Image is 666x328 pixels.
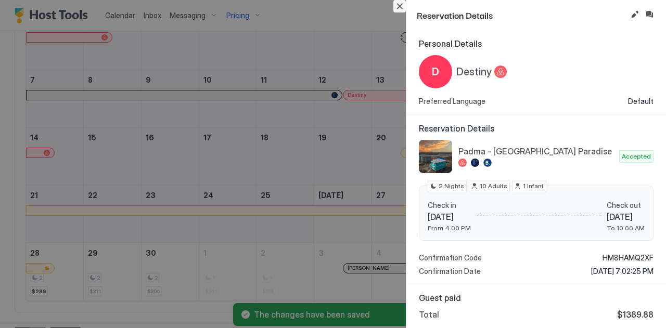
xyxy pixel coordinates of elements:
[603,253,654,263] span: HM8HAMQ2XF
[607,212,645,222] span: [DATE]
[419,140,452,173] div: listing image
[458,146,615,156] span: Padma - [GEOGRAPHIC_DATA] Paradise
[607,201,645,210] span: Check out
[419,293,654,303] span: Guest paid
[591,267,654,276] span: [DATE] 7:02:25 PM
[428,212,471,222] span: [DATE]
[428,224,471,232] span: From 4:00 PM
[456,65,492,78] span: Destiny
[432,64,439,80] span: D
[419,38,654,49] span: Personal Details
[622,152,651,161] span: Accepted
[629,8,641,21] button: Edit reservation
[428,201,471,210] span: Check in
[417,8,626,21] span: Reservation Details
[617,309,654,320] span: $1389.88
[419,123,654,134] span: Reservation Details
[643,8,656,21] button: Inbox
[480,181,507,191] span: 10 Adults
[419,309,439,320] span: Total
[607,224,645,232] span: To 10:00 AM
[523,181,544,191] span: 1 Infant
[419,267,481,276] span: Confirmation Date
[628,97,654,106] span: Default
[439,181,464,191] span: 2 Nights
[419,97,485,106] span: Preferred Language
[419,253,482,263] span: Confirmation Code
